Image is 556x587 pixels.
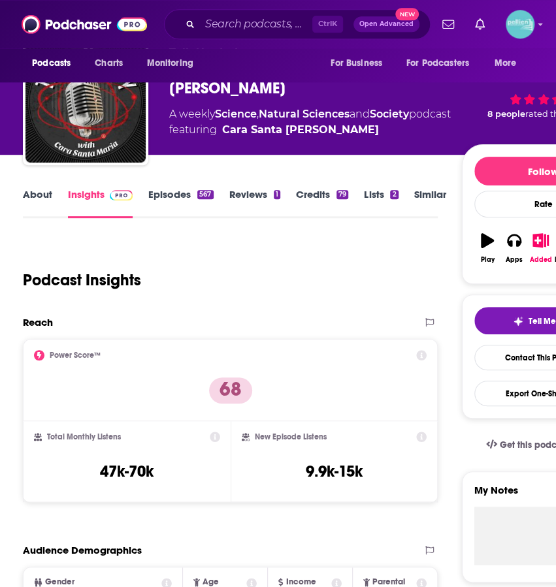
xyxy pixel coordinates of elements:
[487,109,525,119] span: 8 people
[336,190,348,199] div: 79
[110,190,133,200] img: Podchaser Pro
[169,106,451,138] div: A weekly podcast
[321,51,399,76] button: open menu
[255,432,327,441] h2: New Episode Listens
[506,10,534,39] button: Show profile menu
[296,188,348,218] a: Credits79
[148,188,213,218] a: Episodes567
[500,225,527,272] button: Apps
[274,190,280,199] div: 1
[398,51,488,76] button: open menu
[350,108,370,120] span: and
[513,316,523,326] img: tell me why sparkle
[169,122,451,138] span: featuring
[23,544,142,556] h2: Audience Demographics
[506,256,523,264] div: Apps
[45,578,74,586] span: Gender
[530,256,552,264] div: Added
[100,462,154,481] h3: 47k-70k
[164,9,431,39] div: Search podcasts, credits, & more...
[506,10,534,39] img: User Profile
[331,54,382,72] span: For Business
[506,10,534,39] span: Logged in as JessicaPellien
[485,51,533,76] button: open menu
[353,16,419,32] button: Open AdvancedNew
[359,21,414,27] span: Open Advanced
[495,54,517,72] span: More
[257,108,259,120] span: ,
[32,54,71,72] span: Podcasts
[390,190,398,199] div: 2
[22,12,147,37] img: Podchaser - Follow, Share and Rate Podcasts
[146,54,193,72] span: Monitoring
[406,54,469,72] span: For Podcasters
[23,188,52,218] a: About
[395,8,419,20] span: New
[68,188,133,218] a: InsightsPodchaser Pro
[470,13,490,35] a: Show notifications dropdown
[50,351,101,360] h2: Power Score™
[474,225,501,272] button: Play
[414,188,446,218] a: Similar
[215,108,257,120] a: Science
[23,51,88,76] button: open menu
[437,13,459,35] a: Show notifications dropdown
[312,16,343,33] span: Ctrl K
[86,51,131,76] a: Charts
[527,225,554,272] button: Added
[197,190,213,199] div: 567
[203,578,219,586] span: Age
[95,54,123,72] span: Charts
[370,108,409,120] a: Society
[137,51,210,76] button: open menu
[481,256,495,264] div: Play
[306,462,363,481] h3: 9.9k-15k
[23,270,141,290] h1: Podcast Insights
[47,432,121,441] h2: Total Monthly Listens
[25,42,146,163] img: Talk Nerdy with Cara Santa Maria
[23,316,53,328] h2: Reach
[286,578,316,586] span: Income
[222,122,379,138] div: Cara Santa [PERSON_NAME]
[200,14,312,35] input: Search podcasts, credits, & more...
[259,108,350,120] a: Natural Sciences
[364,188,398,218] a: Lists2
[209,377,252,404] p: 68
[229,188,280,218] a: Reviews1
